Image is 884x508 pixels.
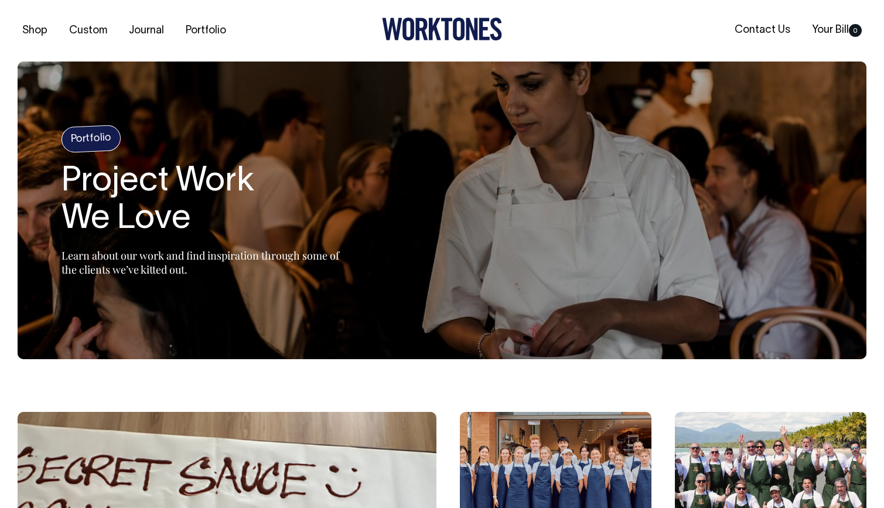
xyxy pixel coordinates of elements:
a: Portfolio [181,21,231,40]
h4: Portfolio [61,125,121,153]
p: Learn about our work and find inspiration through some of the clients we’ve kitted out. [62,248,354,277]
h1: Project Work We Love [62,163,354,238]
a: Contact Us [730,21,795,40]
a: Journal [124,21,169,40]
a: Your Bill0 [807,21,866,40]
a: Shop [18,21,52,40]
span: 0 [849,24,862,37]
a: Custom [64,21,112,40]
